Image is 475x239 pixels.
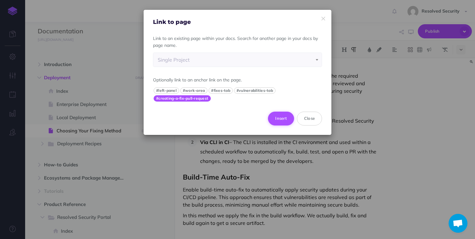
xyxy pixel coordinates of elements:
a: Open chat [449,214,467,233]
span: Product reference > Resolved security portal > Single Project [153,53,322,67]
button: #vulnerabilities-tab [234,87,276,94]
button: #fixes-tab [209,87,233,94]
button: Insert [268,112,294,125]
p: Link to an existing page within your docs. Search for another page in your docs by page name. [153,35,322,49]
button: #creating-a-fix-pull-request [154,95,211,102]
span: Product reference > Resolved security portal > Single Project [153,53,322,67]
h4: Link to page [153,19,322,25]
button: #left-panel [154,87,179,94]
button: Close [297,112,322,125]
div: Single Project [158,53,317,67]
p: Optionally link to an anchor link on the page. [153,76,322,83]
button: #work-area [180,87,208,94]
